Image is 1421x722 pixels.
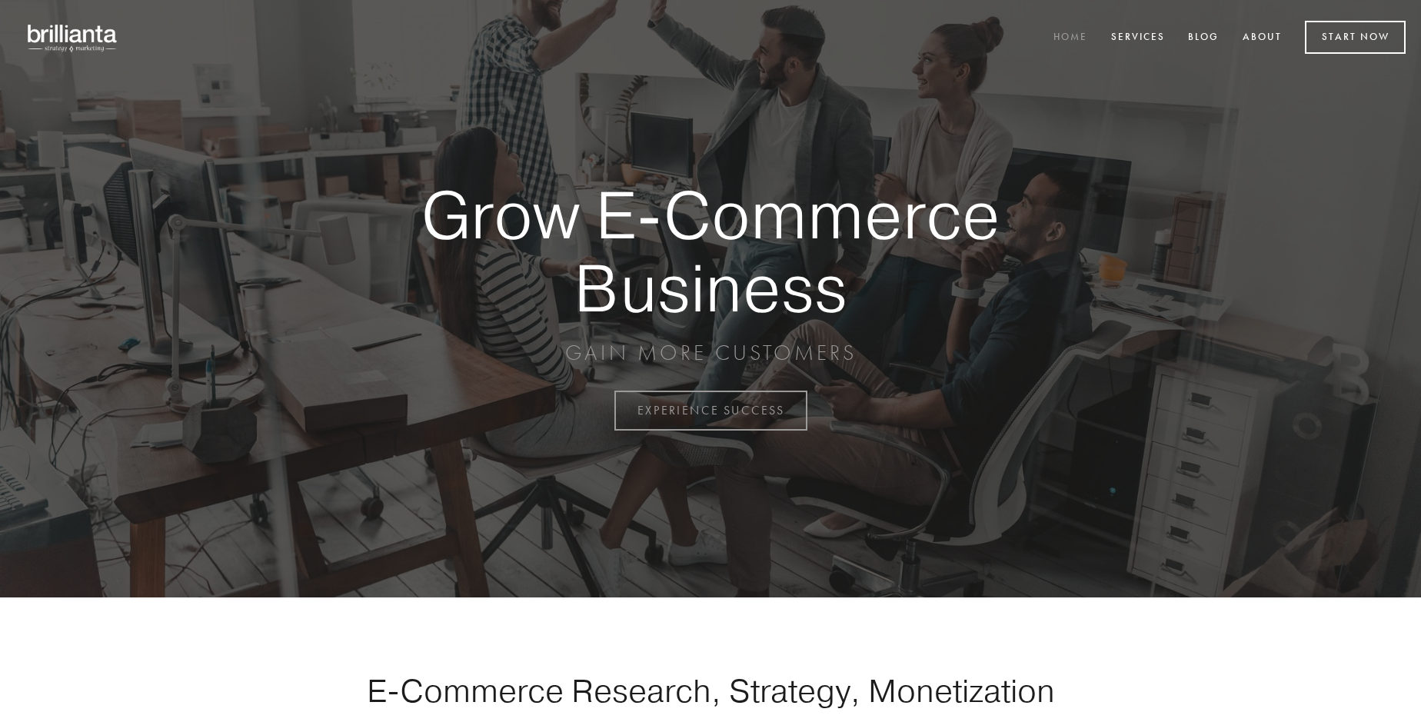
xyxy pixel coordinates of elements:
h1: E-Commerce Research, Strategy, Monetization [318,671,1103,710]
a: EXPERIENCE SUCCESS [614,391,807,431]
a: Blog [1178,25,1229,51]
a: Start Now [1305,21,1406,54]
a: Home [1043,25,1097,51]
a: About [1233,25,1292,51]
a: Services [1101,25,1175,51]
img: brillianta - research, strategy, marketing [15,15,131,60]
p: GAIN MORE CUSTOMERS [368,339,1053,367]
strong: Grow E-Commerce Business [368,178,1053,324]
